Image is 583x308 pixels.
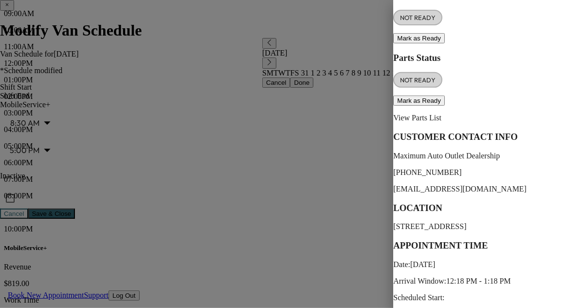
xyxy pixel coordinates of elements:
p: View Parts List [393,114,583,122]
p: Date: [DATE] [393,260,583,269]
p: [STREET_ADDRESS] [393,222,583,231]
p: Maximum Auto Outlet Dealership [393,152,583,160]
h3: LOCATION [393,203,583,213]
button: Mark as Ready [393,33,445,43]
p: Scheduled Start: [393,293,583,302]
span: NOT READY [394,76,441,84]
p: [PHONE_NUMBER] [393,168,583,177]
span: 12:18 PM - 1:18 PM [446,277,510,285]
p: Arrival Window: [393,277,583,286]
p: [EMAIL_ADDRESS][DOMAIN_NAME] [393,185,583,193]
span: NOT READY [394,14,441,21]
h3: Parts Status [393,53,583,63]
h3: APPOINTMENT TIME [393,240,583,251]
h3: CUSTOMER CONTACT INFO [393,132,583,142]
button: Mark as Ready [393,96,445,106]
